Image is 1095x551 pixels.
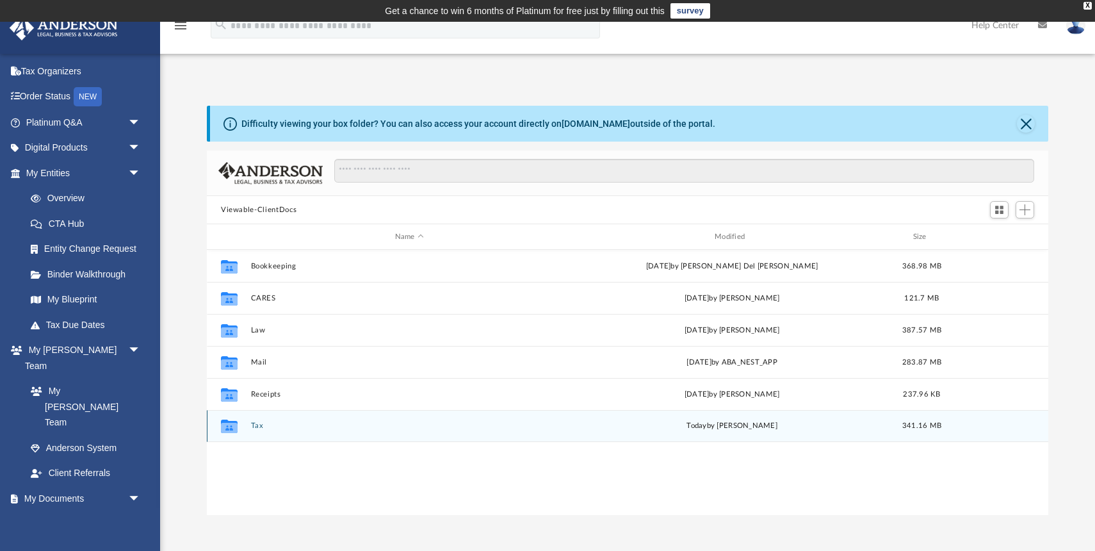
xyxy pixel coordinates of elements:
span: arrow_drop_down [128,135,154,161]
div: [DATE] by ABA_NEST_APP [574,357,891,368]
a: [DOMAIN_NAME] [562,119,630,129]
button: Bookkeeping [251,262,568,270]
a: survey [670,3,710,19]
span: today [686,422,706,429]
a: menu [173,24,188,33]
button: Close [1017,115,1035,133]
button: Add [1016,201,1035,219]
img: User Pic [1066,16,1085,35]
button: Viewable-ClientDocs [221,204,296,216]
a: Binder Walkthrough [18,261,160,287]
button: Receipts [251,390,568,399]
img: Anderson Advisors Platinum Portal [6,15,122,40]
i: search [214,17,228,31]
div: NEW [74,87,102,106]
a: Entity Change Request [18,236,160,262]
div: [DATE] by [PERSON_NAME] [574,293,891,304]
div: [DATE] by [PERSON_NAME] [574,389,891,400]
button: Law [251,326,568,334]
span: arrow_drop_down [128,486,154,512]
div: [DATE] by [PERSON_NAME] Del [PERSON_NAME] [574,261,891,272]
a: Tax Due Dates [18,312,160,338]
a: Anderson System [18,435,154,461]
span: 283.87 MB [902,359,941,366]
div: grid [207,250,1048,516]
div: Get a chance to win 6 months of Platinum for free just by filling out this [385,3,665,19]
div: id [213,231,245,243]
div: [DATE] by [PERSON_NAME] [574,325,891,336]
a: Overview [18,186,160,211]
button: CARES [251,294,568,302]
i: menu [173,18,188,33]
button: Tax [251,422,568,430]
span: 341.16 MB [902,422,941,429]
a: My Documentsarrow_drop_down [9,486,154,511]
a: Client Referrals [18,461,154,486]
div: Size [896,231,948,243]
span: 387.57 MB [902,327,941,334]
a: Tax Organizers [9,58,160,84]
a: My Blueprint [18,287,154,313]
div: Modified [573,231,891,243]
a: Digital Productsarrow_drop_down [9,135,160,161]
div: by [PERSON_NAME] [574,420,891,432]
span: 237.96 KB [903,391,940,398]
div: Difficulty viewing your box folder? You can also access your account directly on outside of the p... [241,117,715,131]
a: My [PERSON_NAME] Team [18,379,147,436]
div: Name [250,231,568,243]
span: arrow_drop_down [128,110,154,136]
button: Switch to Grid View [990,201,1009,219]
a: My Entitiesarrow_drop_down [9,160,160,186]
div: id [953,231,1042,243]
button: Mail [251,358,568,366]
a: Order StatusNEW [9,84,160,110]
a: My [PERSON_NAME] Teamarrow_drop_down [9,338,154,379]
a: Platinum Q&Aarrow_drop_down [9,110,160,135]
span: 121.7 MB [904,295,939,302]
span: arrow_drop_down [128,160,154,186]
input: Search files and folders [334,159,1034,183]
span: arrow_drop_down [128,338,154,364]
div: close [1083,2,1092,10]
a: CTA Hub [18,211,160,236]
span: 368.98 MB [902,263,941,270]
